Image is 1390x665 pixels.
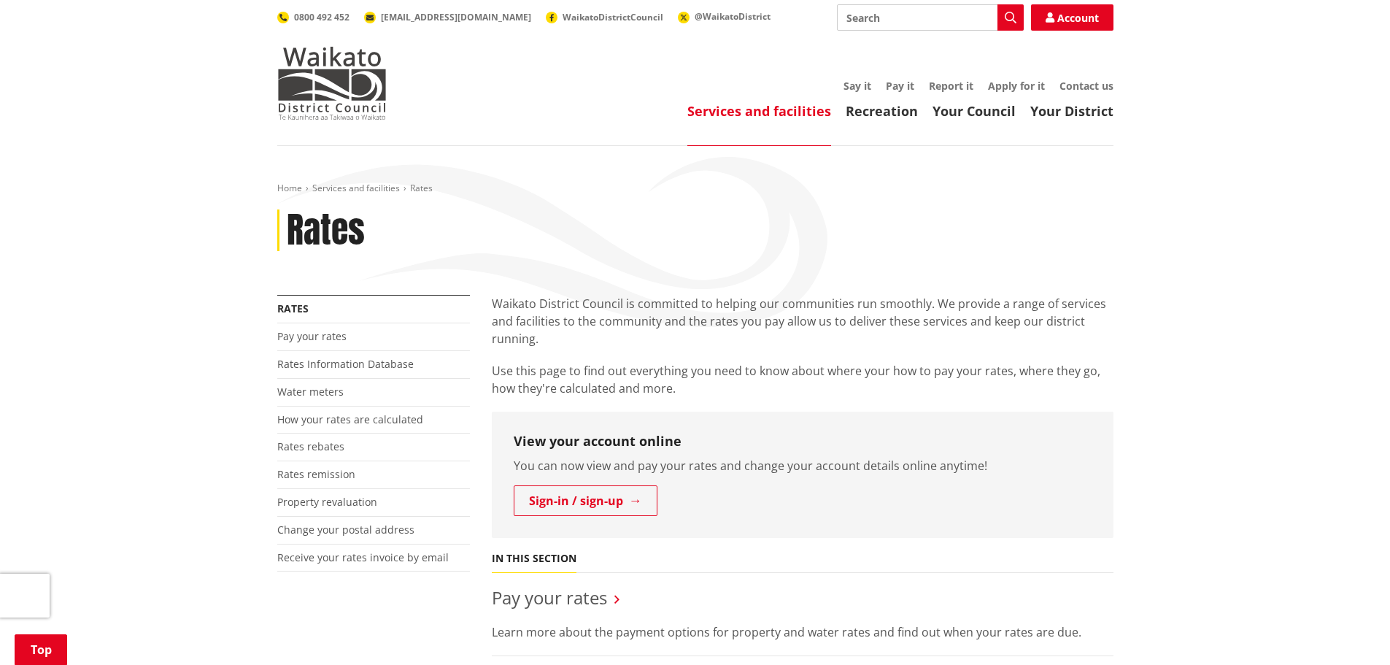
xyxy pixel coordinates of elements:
[277,523,414,537] a: Change your postal address
[929,79,973,93] a: Report it
[277,550,449,564] a: Receive your rates invoice by email
[514,434,1092,450] h3: View your account online
[846,102,918,120] a: Recreation
[1059,79,1113,93] a: Contact us
[287,210,365,252] h1: Rates
[277,301,309,315] a: Rates
[277,495,377,509] a: Property revaluation
[364,11,531,23] a: [EMAIL_ADDRESS][DOMAIN_NAME]
[277,329,347,343] a: Pay your rates
[277,439,344,453] a: Rates rebates
[492,623,1113,641] p: Learn more about the payment options for property and water rates and find out when your rates ar...
[546,11,663,23] a: WaikatoDistrictCouncil
[277,182,302,194] a: Home
[514,457,1092,474] p: You can now view and pay your rates and change your account details online anytime!
[294,11,350,23] span: 0800 492 452
[687,102,831,120] a: Services and facilities
[410,182,433,194] span: Rates
[381,11,531,23] span: [EMAIL_ADDRESS][DOMAIN_NAME]
[843,79,871,93] a: Say it
[312,182,400,194] a: Services and facilities
[277,47,387,120] img: Waikato District Council - Te Kaunihera aa Takiwaa o Waikato
[277,412,423,426] a: How your rates are calculated
[1030,102,1113,120] a: Your District
[492,553,576,565] h5: In this section
[492,585,607,610] a: Pay your rates
[563,11,663,23] span: WaikatoDistrictCouncil
[277,11,350,23] a: 0800 492 452
[277,467,355,481] a: Rates remission
[492,295,1113,347] p: Waikato District Council is committed to helping our communities run smoothly. We provide a range...
[492,362,1113,397] p: Use this page to find out everything you need to know about where your how to pay your rates, whe...
[678,10,771,23] a: @WaikatoDistrict
[277,357,414,371] a: Rates Information Database
[277,385,344,399] a: Water meters
[988,79,1045,93] a: Apply for it
[514,485,657,516] a: Sign-in / sign-up
[15,634,67,665] a: Top
[837,4,1024,31] input: Search input
[886,79,914,93] a: Pay it
[933,102,1016,120] a: Your Council
[277,182,1113,195] nav: breadcrumb
[1031,4,1113,31] a: Account
[695,10,771,23] span: @WaikatoDistrict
